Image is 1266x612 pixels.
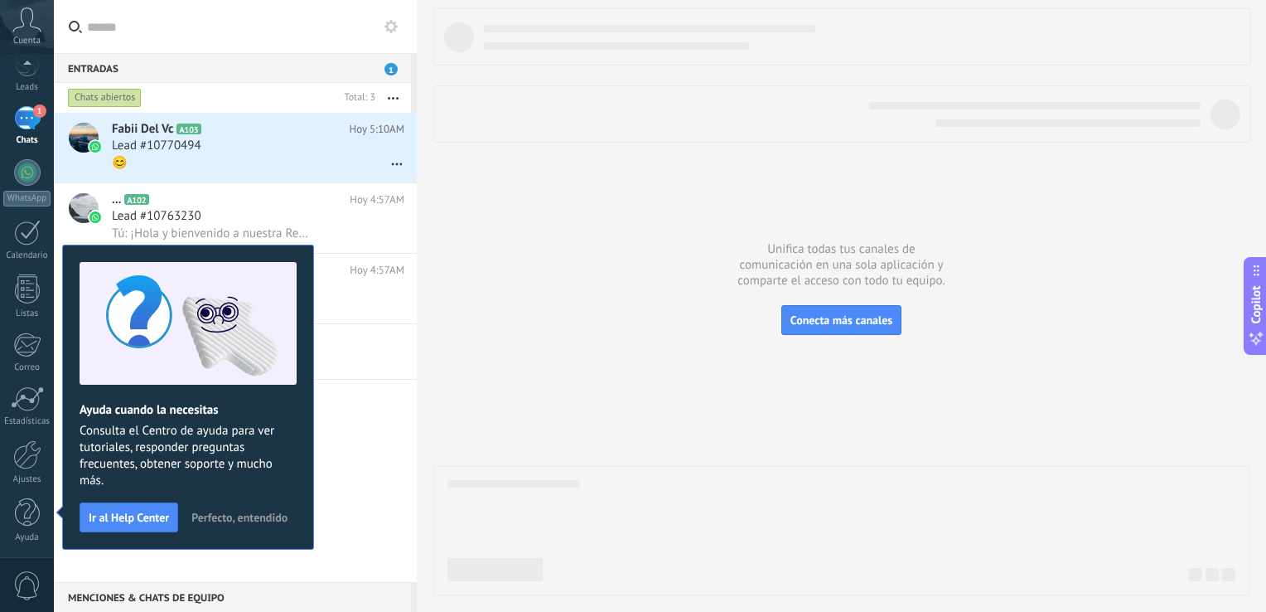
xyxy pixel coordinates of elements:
[112,138,201,154] span: Lead #10770494
[349,121,404,138] span: Hoy 5:10AM
[350,192,404,208] span: Hoy 4:57AM
[176,124,201,134] span: A103
[3,250,51,261] div: Calendario
[781,305,901,335] button: Conecta más canales
[54,582,411,612] div: Menciones & Chats de equipo
[3,362,51,373] div: Correo
[80,402,297,418] h2: Ayuda cuando la necesitas
[338,90,375,106] div: Total: 3
[3,532,51,543] div: Ayuda
[89,211,101,223] img: icon
[184,505,295,530] button: Perfecto, entendido
[790,313,892,328] span: Conecta más canales
[54,113,417,182] a: avatariconFabii Del VcA103Hoy 5:10AMLead #10770494😊
[3,82,51,93] div: Leads
[33,104,46,118] span: 1
[13,36,41,46] span: Cuenta
[3,416,51,427] div: Estadísticas
[3,308,51,319] div: Listas
[124,194,148,205] span: A102
[89,512,169,523] span: Ir al Help Center
[112,155,128,171] span: 😊
[191,512,288,523] span: Perfecto, entendido
[68,88,142,108] div: Chats abiertos
[112,192,121,208] span: ...
[112,226,313,241] span: Tú: ¡Hola y bienvenido a nuestra Red 463 !🎉 💰 Mínimo de recarga: $1.000. 💰 Mínimo de retiro: $3.0...
[384,63,398,75] span: 1
[54,53,411,83] div: Entradas
[112,208,201,225] span: Lead #10763230
[1248,286,1264,324] span: Copilot
[54,183,417,253] a: avataricon...A102Hoy 4:57AMLead #10763230Tú: ¡Hola y bienvenido a nuestra Red 463 !🎉 💰 Mínimo de ...
[3,474,51,485] div: Ajustes
[350,262,404,279] span: Hoy 4:57AM
[3,135,51,146] div: Chats
[80,423,297,489] span: Consulta el Centro de ayuda para ver tutoriales, responder preguntas frecuentes, obtener soporte ...
[80,503,178,532] button: Ir al Help Center
[112,121,173,138] span: Fabii Del Vc
[3,191,51,206] div: WhatsApp
[89,141,101,153] img: icon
